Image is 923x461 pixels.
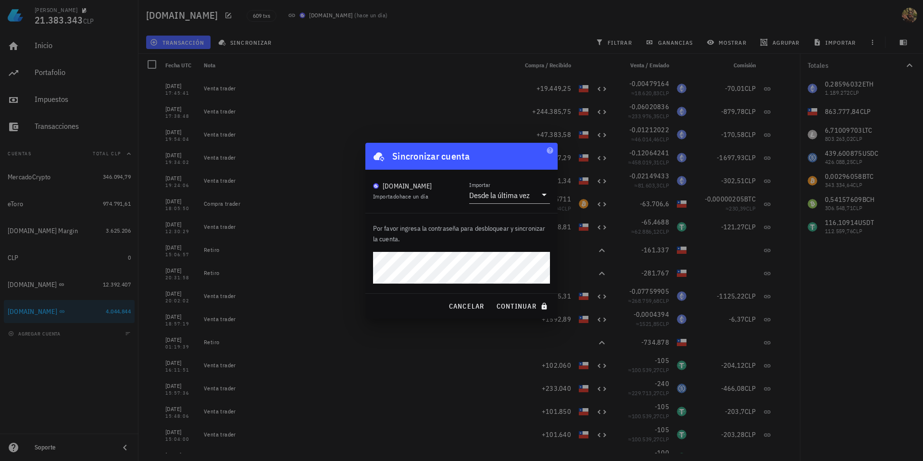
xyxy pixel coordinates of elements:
span: cancelar [448,302,484,311]
div: Sincronizar cuenta [392,149,470,164]
button: cancelar [444,298,488,315]
div: Desde la última vez [469,190,530,200]
span: Importado [373,193,428,200]
div: [DOMAIN_NAME] [383,181,432,191]
span: continuar [496,302,550,311]
img: BudaPuntoCom [373,183,379,189]
p: Por favor ingresa la contraseña para desbloquear y sincronizar la cuenta. [373,223,550,244]
div: ImportarDesde la última vez [469,187,550,203]
span: hace un día [399,193,428,200]
label: Importar [469,181,490,188]
button: continuar [492,298,554,315]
